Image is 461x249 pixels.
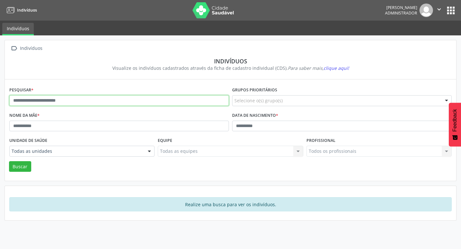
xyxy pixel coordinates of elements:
[288,65,349,71] i: Para saber mais,
[5,5,37,15] a: Indivíduos
[433,4,445,17] button: 
[445,5,456,16] button: apps
[17,7,37,13] span: Indivíduos
[436,6,443,13] i: 
[452,109,458,132] span: Feedback
[234,97,283,104] span: Selecione o(s) grupo(s)
[9,85,33,95] label: Pesquisar
[9,111,40,121] label: Nome da mãe
[14,65,447,71] div: Visualize os indivíduos cadastrados através da ficha de cadastro individual (CDS).
[232,111,278,121] label: Data de nascimento
[14,58,447,65] div: Indivíduos
[9,44,19,53] i: 
[19,44,43,53] div: Indivíduos
[385,10,417,16] span: Administrador
[9,161,31,172] button: Buscar
[449,103,461,146] button: Feedback - Mostrar pesquisa
[2,23,34,35] a: Indivíduos
[385,5,417,10] div: [PERSON_NAME]
[306,136,335,146] label: Profissional
[9,197,452,211] div: Realize uma busca para ver os indivíduos.
[9,44,43,53] a:  Indivíduos
[232,85,277,95] label: Grupos prioritários
[12,148,141,154] span: Todas as unidades
[9,136,47,146] label: Unidade de saúde
[419,4,433,17] img: img
[158,136,172,146] label: Equipe
[324,65,349,71] span: clique aqui!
